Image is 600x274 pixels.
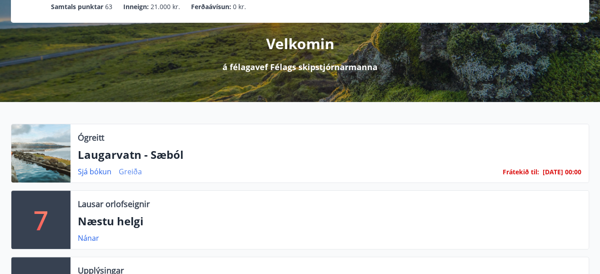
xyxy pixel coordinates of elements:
span: 0 kr. [233,2,246,12]
p: 7 [34,203,48,237]
span: Frátekið til : [503,167,539,177]
p: Ferðaávísun : [191,2,231,12]
p: Velkomin [266,34,334,54]
p: Inneign : [123,2,149,12]
span: 63 [105,2,112,12]
p: Laugarvatn - Sæból [78,147,581,162]
span: [DATE] 00:00 [543,167,581,176]
p: Ógreitt [78,132,104,143]
span: 21.000 kr. [151,2,180,12]
p: Næstu helgi [78,213,581,229]
p: á félagavef Félags skipstjórnarmanna [222,61,378,73]
p: Lausar orlofseignir [78,198,150,210]
a: Nánar [78,233,99,243]
a: Greiða [119,167,142,177]
a: Sjá bókun [78,167,111,177]
p: Samtals punktar [51,2,103,12]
